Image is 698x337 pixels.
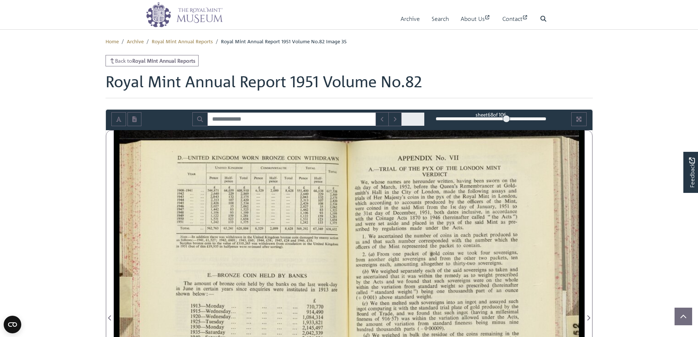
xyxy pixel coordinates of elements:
a: Archive [127,38,144,44]
span: Feedback [687,157,696,188]
a: Would you like to provide feedback? [683,152,698,193]
img: logo_wide.png [146,2,223,28]
button: Previous Match [376,112,389,126]
a: Contact [502,8,528,29]
span: 68 [488,111,493,118]
button: Toggle text selection (Alt+T) [111,112,126,126]
button: Next Match [388,112,402,126]
button: Open CMP widget [4,316,21,333]
button: Search [192,112,208,126]
a: Royal Mint Annual Reports [152,38,213,44]
button: Open transcription window [128,112,141,126]
a: Back toRoyal Mint Annual Reports [106,55,199,66]
div: sheet of 106 [436,111,546,118]
input: Search for [207,112,376,126]
a: Archive [400,8,420,29]
strong: Royal Mint Annual Reports [132,57,195,64]
h1: Royal Mint Annual Report 1951 Volume No.82 [106,72,593,98]
button: Full screen mode [571,112,587,126]
a: Home [106,38,119,44]
a: Search [432,8,449,29]
span: Royal Mint Annual Report 1951 Volume No.82 Image 35 [221,38,347,44]
a: About Us [461,8,491,29]
button: Scroll to top [675,308,692,325]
